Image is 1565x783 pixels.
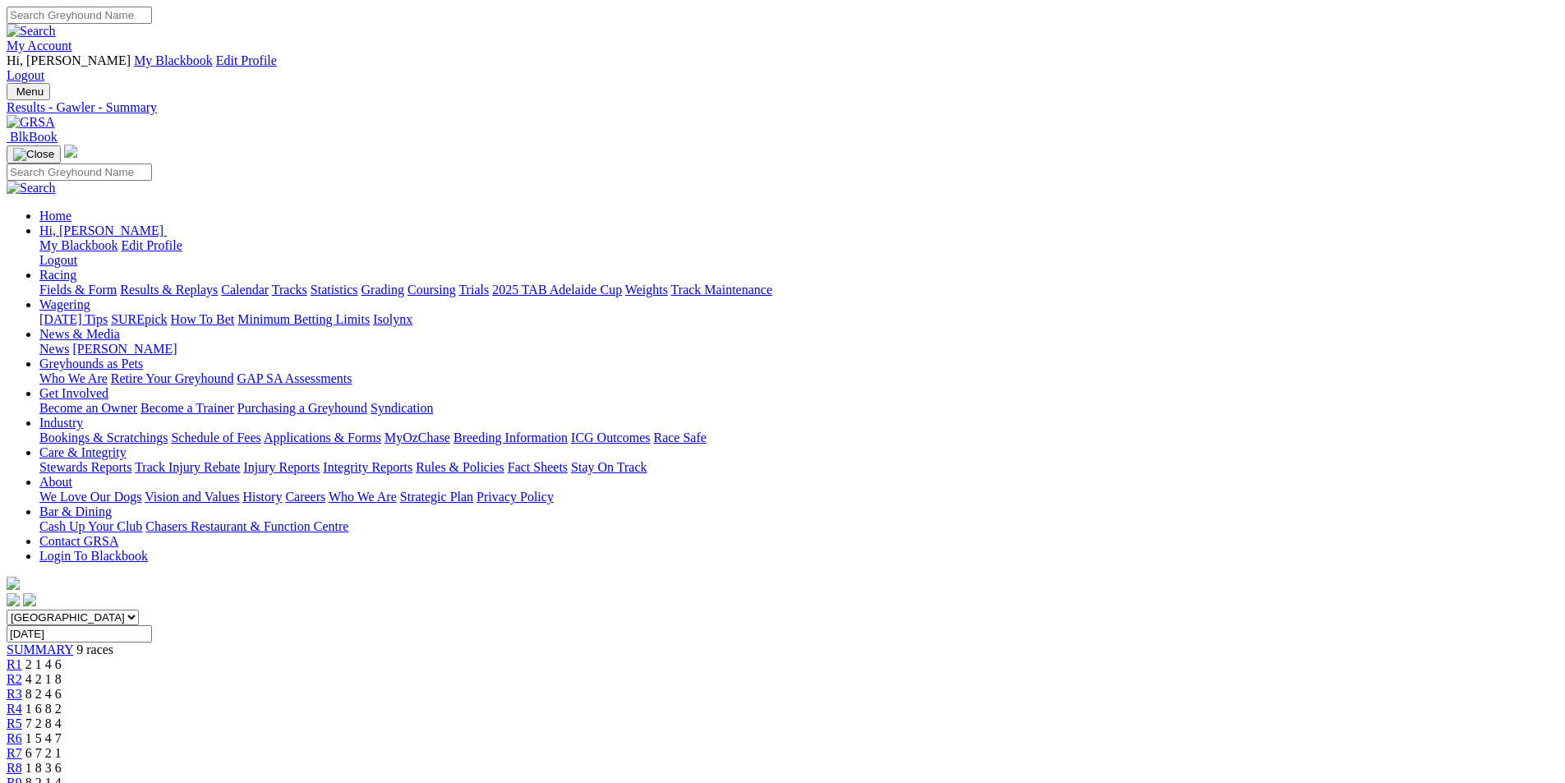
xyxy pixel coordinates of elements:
[39,253,77,267] a: Logout
[7,68,44,82] a: Logout
[39,490,141,504] a: We Love Our Dogs
[329,490,397,504] a: Who We Are
[39,519,1558,534] div: Bar & Dining
[237,312,370,326] a: Minimum Betting Limits
[25,716,62,730] span: 7 2 8 4
[361,283,404,297] a: Grading
[39,386,108,400] a: Get Involved
[25,702,62,716] span: 1 6 8 2
[7,83,50,100] button: Toggle navigation
[221,283,269,297] a: Calendar
[7,145,61,164] button: Toggle navigation
[39,475,72,489] a: About
[23,593,36,606] img: twitter.svg
[243,460,320,474] a: Injury Reports
[39,297,90,311] a: Wagering
[285,490,325,504] a: Careers
[39,401,137,415] a: Become an Owner
[7,746,22,760] a: R7
[39,312,108,326] a: [DATE] Tips
[39,431,1558,445] div: Industry
[272,283,307,297] a: Tracks
[39,223,167,237] a: Hi, [PERSON_NAME]
[400,490,473,504] a: Strategic Plan
[671,283,772,297] a: Track Maintenance
[171,431,260,444] a: Schedule of Fees
[237,401,367,415] a: Purchasing a Greyhound
[25,687,62,701] span: 8 2 4 6
[25,657,62,671] span: 2 1 4 6
[625,283,668,297] a: Weights
[7,24,56,39] img: Search
[39,445,127,459] a: Care & Integrity
[39,283,117,297] a: Fields & Form
[140,401,234,415] a: Become a Trainer
[371,401,433,415] a: Syndication
[508,460,568,474] a: Fact Sheets
[135,460,240,474] a: Track Injury Rebate
[7,687,22,701] a: R3
[39,460,1558,475] div: Care & Integrity
[122,238,182,252] a: Edit Profile
[7,164,152,181] input: Search
[16,85,44,98] span: Menu
[416,460,504,474] a: Rules & Policies
[39,519,142,533] a: Cash Up Your Club
[311,283,358,297] a: Statistics
[7,181,56,196] img: Search
[39,238,1558,268] div: Hi, [PERSON_NAME]
[7,657,22,671] a: R1
[39,401,1558,416] div: Get Involved
[39,312,1558,327] div: Wagering
[76,643,113,656] span: 9 races
[407,283,456,297] a: Coursing
[39,549,148,563] a: Login To Blackbook
[384,431,450,444] a: MyOzChase
[39,371,1558,386] div: Greyhounds as Pets
[111,371,234,385] a: Retire Your Greyhound
[25,761,62,775] span: 1 8 3 6
[7,643,73,656] a: SUMMARY
[72,342,177,356] a: [PERSON_NAME]
[39,238,118,252] a: My Blackbook
[39,534,118,548] a: Contact GRSA
[7,625,152,643] input: Select date
[373,312,412,326] a: Isolynx
[145,490,239,504] a: Vision and Values
[39,490,1558,504] div: About
[7,716,22,730] a: R5
[7,39,72,53] a: My Account
[39,504,112,518] a: Bar & Dining
[7,115,55,130] img: GRSA
[492,283,622,297] a: 2025 TAB Adelaide Cup
[264,431,381,444] a: Applications & Forms
[39,371,108,385] a: Who We Are
[7,130,58,144] a: BlkBook
[571,431,650,444] a: ICG Outcomes
[7,761,22,775] a: R8
[25,731,62,745] span: 1 5 4 7
[39,209,71,223] a: Home
[7,100,1558,115] a: Results - Gawler - Summary
[453,431,568,444] a: Breeding Information
[39,223,163,237] span: Hi, [PERSON_NAME]
[39,327,120,341] a: News & Media
[171,312,235,326] a: How To Bet
[7,53,1558,83] div: My Account
[476,490,554,504] a: Privacy Policy
[10,130,58,144] span: BlkBook
[25,672,62,686] span: 4 2 1 8
[7,731,22,745] a: R6
[7,7,152,24] input: Search
[7,672,22,686] a: R2
[39,283,1558,297] div: Racing
[39,431,168,444] a: Bookings & Scratchings
[39,357,143,371] a: Greyhounds as Pets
